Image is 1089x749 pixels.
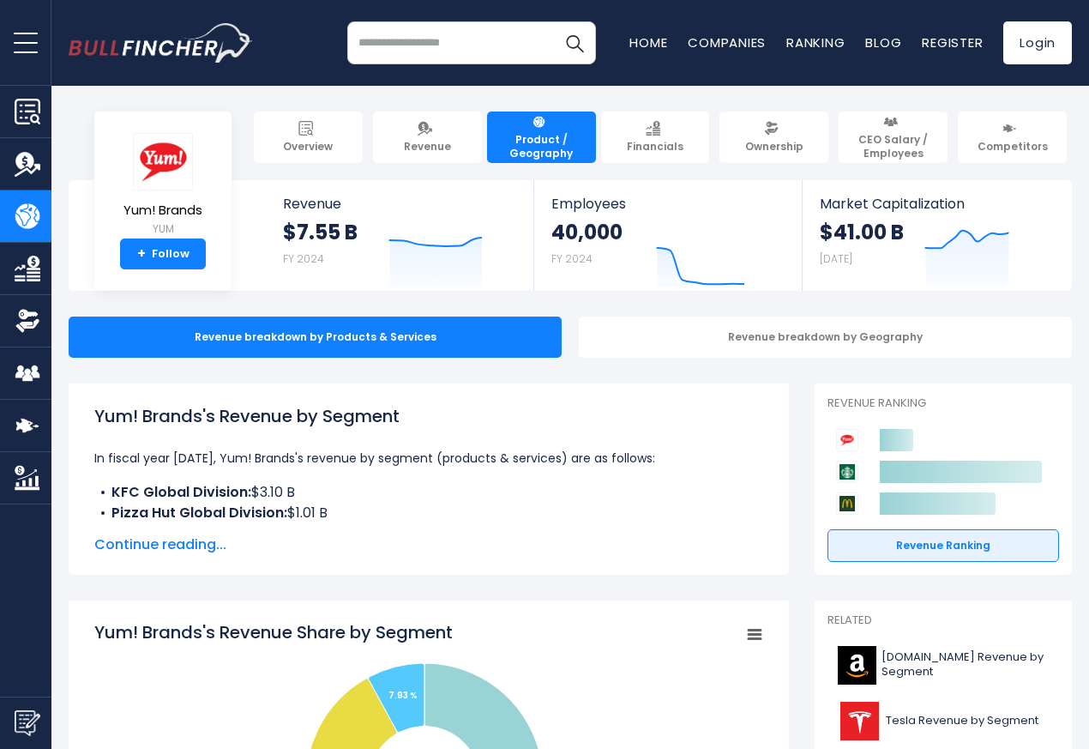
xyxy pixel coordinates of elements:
span: Tesla Revenue by Segment [886,714,1038,728]
li: $3.10 B [94,482,763,503]
img: Yum! Brands competitors logo [836,429,858,451]
span: Employees [551,196,784,212]
a: Yum! Brands YUM [123,132,203,239]
a: Companies [688,33,766,51]
span: Revenue [404,140,451,154]
a: Login [1003,21,1072,64]
a: Revenue Ranking [827,529,1059,562]
a: Tesla Revenue by Segment [827,698,1059,745]
a: Revenue $7.55 B FY 2024 [266,180,534,291]
a: Register [922,33,983,51]
img: AMZN logo [838,646,876,685]
img: TSLA logo [838,702,881,740]
small: [DATE] [820,251,852,266]
small: FY 2024 [283,251,324,266]
a: Financials [601,112,710,163]
p: In fiscal year [DATE], Yum! Brands's revenue by segment (products & services) are as follows: [94,448,763,468]
b: KFC Global Division: [111,482,251,502]
li: $1.01 B [94,503,763,523]
a: Product / Geography [487,112,596,163]
img: Starbucks Corporation competitors logo [836,461,858,483]
a: +Follow [120,239,206,269]
span: Competitors [978,140,1048,154]
span: Product / Geography [495,133,588,160]
img: Ownership [15,308,40,334]
span: Overview [283,140,333,154]
a: Competitors [958,112,1067,163]
a: Overview [254,112,363,163]
a: Go to homepage [69,23,253,63]
span: Continue reading... [94,535,763,555]
a: Revenue [373,112,482,163]
a: [DOMAIN_NAME] Revenue by Segment [827,642,1059,689]
p: Revenue Ranking [827,396,1059,411]
a: Home [629,33,667,51]
tspan: Yum! Brands's Revenue Share by Segment [94,620,453,644]
span: Ownership [745,140,803,154]
strong: $7.55 B [283,219,358,245]
b: Pizza Hut Global Division: [111,503,287,522]
strong: $41.00 B [820,219,904,245]
span: CEO Salary / Employees [846,133,940,160]
span: [DOMAIN_NAME] Revenue by Segment [881,650,1049,680]
span: Revenue [283,196,517,212]
a: Ranking [786,33,845,51]
small: YUM [123,221,202,237]
a: Employees 40,000 FY 2024 [534,180,801,291]
p: Related [827,613,1059,628]
span: Financials [627,140,683,154]
span: Yum! Brands [123,203,202,218]
img: bullfincher logo [69,23,253,63]
a: Ownership [719,112,828,163]
button: Search [553,21,596,64]
a: CEO Salary / Employees [839,112,948,163]
small: FY 2024 [551,251,593,266]
tspan: 7.93 % [388,689,418,702]
span: Market Capitalization [820,196,1053,212]
div: Revenue breakdown by Geography [579,317,1072,358]
img: McDonald's Corporation competitors logo [836,492,858,515]
h1: Yum! Brands's Revenue by Segment [94,403,763,429]
strong: 40,000 [551,219,623,245]
strong: + [137,246,146,262]
a: Market Capitalization $41.00 B [DATE] [803,180,1070,291]
a: Blog [865,33,901,51]
div: Revenue breakdown by Products & Services [69,317,562,358]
